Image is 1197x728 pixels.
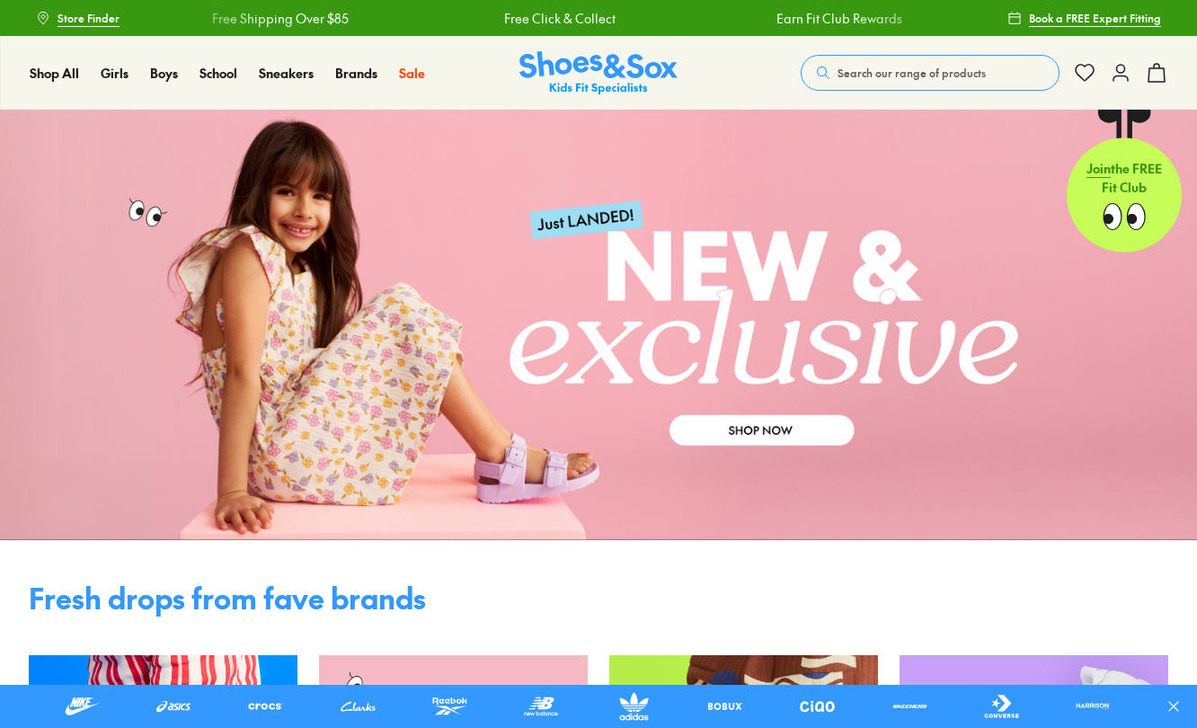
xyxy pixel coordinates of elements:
img: SNS_Logo_Responsive.svg [519,51,678,95]
button: Search our range of products [801,55,1060,91]
a: Sale [399,64,425,83]
span: Girls [101,64,129,82]
span: Boys [150,64,178,82]
span: Store Finder [58,10,120,26]
span: Shop All [30,64,79,82]
a: Sneakers [259,64,314,83]
a: Girls [101,64,129,83]
a: Free Shipping Over $85 [209,9,346,28]
a: Brands [335,64,377,83]
a: School [199,64,237,83]
a: Free Click & Collect [501,9,613,28]
a: Shoes & Sox [519,51,678,95]
span: Sneakers [259,64,314,82]
span: Book a FREE Expert Fitting [1029,10,1161,26]
span: Search our range of products [838,65,986,81]
p: the FREE Fit Club [1067,145,1182,211]
a: Boys [150,64,178,83]
a: Shop All [30,64,79,83]
span: Join [1086,159,1111,177]
span: Brands [335,64,377,82]
a: Store Finder [36,2,120,34]
a: Book a FREE Expert Fitting [1007,2,1161,34]
a: Earn Fit Club Rewards [774,9,900,28]
span: School [199,64,237,82]
span: Sale [399,64,425,82]
a: Jointhe FREE Fit Club [1067,109,1182,253]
